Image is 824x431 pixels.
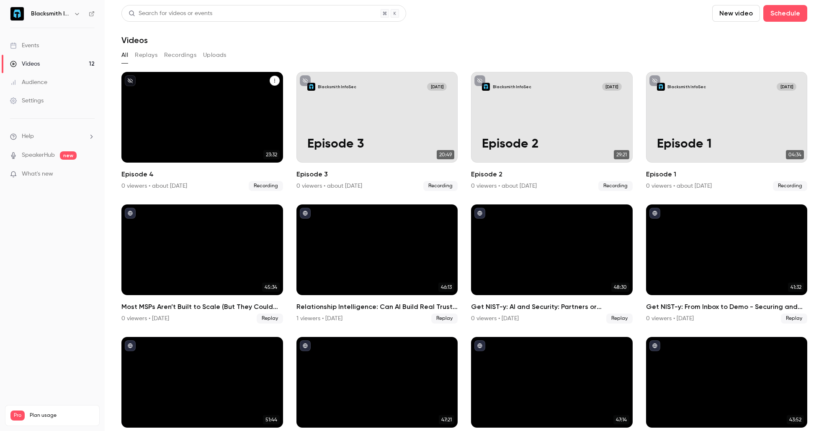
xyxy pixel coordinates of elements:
[482,83,490,91] img: Episode 2
[438,283,454,292] span: 46:13
[482,137,622,152] p: Episode 2
[300,75,311,86] button: unpublished
[646,204,808,324] li: Get NIST-y: From Inbox to Demo - Securing and Scaling Every Customer Touchpoint
[121,169,283,179] h2: Episode 4
[22,132,34,141] span: Help
[164,48,196,62] button: Recordings
[257,314,283,324] span: Replay
[657,137,797,152] p: Episode 1
[471,182,537,190] div: 0 viewers • about [DATE]
[439,415,454,424] span: 47:21
[788,283,804,292] span: 41:32
[646,204,808,324] a: 41:32Get NIST-y: From Inbox to Demo - Securing and Scaling Every Customer Touchpoint0 viewers • [...
[646,72,808,191] li: Episode 1
[296,314,342,323] div: 1 viewers • [DATE]
[30,412,94,419] span: Plan usage
[135,48,157,62] button: Replays
[606,314,633,324] span: Replay
[121,182,187,190] div: 0 viewers • about [DATE]
[121,204,283,324] li: Most MSPs Aren’t Built to Scale (But They Could Be)
[296,72,458,191] a: Episode 3Blacksmith InfoSec[DATE]Episode 320:49Episode 30 viewers • about [DATE]Recording
[614,150,629,159] span: 29:21
[121,5,807,426] section: Videos
[471,204,633,324] a: 48:30Get NIST-y: AI and Security: Partners or Opponents?0 viewers • [DATE]Replay
[646,182,712,190] div: 0 viewers • about [DATE]
[121,72,283,191] a: 23:32Episode 40 viewers • about [DATE]Recording
[598,181,633,191] span: Recording
[474,208,485,219] button: published
[10,78,47,87] div: Audience
[203,48,227,62] button: Uploads
[10,97,44,105] div: Settings
[300,208,311,219] button: published
[60,151,77,160] span: new
[474,75,485,86] button: unpublished
[125,208,136,219] button: published
[129,9,212,18] div: Search for videos or events
[300,340,311,351] button: published
[471,204,633,324] li: Get NIST-y: AI and Security: Partners or Opponents?
[649,340,660,351] button: published
[667,84,706,89] p: Blacksmith InfoSec
[712,5,760,22] button: New video
[307,83,315,91] img: Episode 3
[493,84,531,89] p: Blacksmith InfoSec
[121,48,128,62] button: All
[471,72,633,191] li: Episode 2
[31,10,70,18] h6: Blacksmith InfoSec
[437,150,454,159] span: 20:49
[249,181,283,191] span: Recording
[649,208,660,219] button: published
[763,5,807,22] button: Schedule
[646,302,808,312] h2: Get NIST-y: From Inbox to Demo - Securing and Scaling Every Customer Touchpoint
[121,35,148,45] h1: Videos
[471,72,633,191] a: Episode 2Blacksmith InfoSec[DATE]Episode 229:21Episode 20 viewers • about [DATE]Recording
[646,314,694,323] div: 0 viewers • [DATE]
[471,169,633,179] h2: Episode 2
[296,302,458,312] h2: Relationship Intelligence: Can AI Build Real Trust in Sales and Security?
[613,415,629,424] span: 47:14
[318,84,356,89] p: Blacksmith InfoSec
[787,415,804,424] span: 43:52
[649,75,660,86] button: unpublished
[121,302,283,312] h2: Most MSPs Aren’t Built to Scale (But They Could Be)
[427,83,447,91] span: [DATE]
[125,340,136,351] button: published
[423,181,458,191] span: Recording
[296,182,362,190] div: 0 viewers • about [DATE]
[296,72,458,191] li: Episode 3
[121,314,169,323] div: 0 viewers • [DATE]
[296,204,458,324] a: 46:13Relationship Intelligence: Can AI Build Real Trust in Sales and Security?1 viewers • [DATE]R...
[263,415,280,424] span: 51:44
[296,169,458,179] h2: Episode 3
[307,137,447,152] p: Episode 3
[296,204,458,324] li: Relationship Intelligence: Can AI Build Real Trust in Sales and Security?
[10,132,95,141] li: help-dropdown-opener
[646,169,808,179] h2: Episode 1
[646,72,808,191] a: Episode 1Blacksmith InfoSec[DATE]Episode 104:34Episode 10 viewers • about [DATE]Recording
[10,411,25,421] span: Pro
[121,72,283,191] li: Episode 4
[22,151,55,160] a: SpeakerHub
[773,181,807,191] span: Recording
[471,314,519,323] div: 0 viewers • [DATE]
[777,83,796,91] span: [DATE]
[85,171,95,178] iframe: Noticeable Trigger
[602,83,622,91] span: [DATE]
[262,283,280,292] span: 45:34
[10,41,39,50] div: Events
[781,314,807,324] span: Replay
[22,170,53,179] span: What's new
[474,340,485,351] button: published
[786,150,804,159] span: 04:34
[10,7,24,20] img: Blacksmith InfoSec
[431,314,458,324] span: Replay
[121,204,283,324] a: 45:34Most MSPs Aren’t Built to Scale (But They Could Be)0 viewers • [DATE]Replay
[10,60,40,68] div: Videos
[611,283,629,292] span: 48:30
[125,75,136,86] button: unpublished
[657,83,665,91] img: Episode 1
[263,150,280,159] span: 23:32
[471,302,633,312] h2: Get NIST-y: AI and Security: Partners or Opponents?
